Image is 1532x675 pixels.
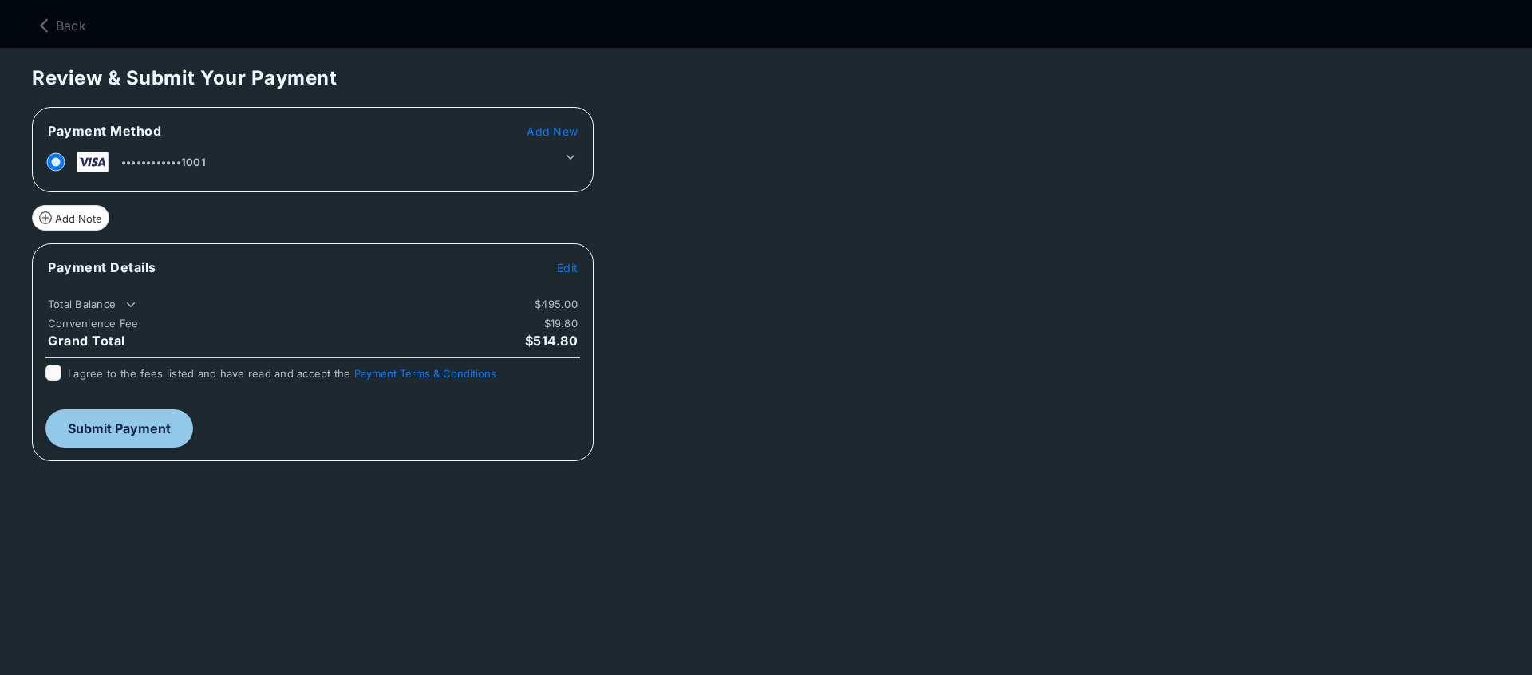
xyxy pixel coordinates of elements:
span: Grand Total [48,333,125,349]
button: Submit Payment [45,409,193,448]
button: Edit [557,259,578,275]
td: Total Balance [47,297,139,313]
td: $495.00 [534,297,578,311]
span: Add New [527,124,578,138]
td: $19.80 [543,316,579,330]
button: Add Note [32,205,109,231]
span: Payment Details [48,259,156,275]
button: Add New [527,123,578,139]
td: Convenience Fee [47,316,140,330]
span: $514.80 [525,333,578,349]
span: Payment Method [48,123,161,139]
span: Edit [557,261,578,274]
a: Back [32,16,86,35]
button: I agree to the fees listed and have read and accept the [354,367,496,380]
span: ••••••••••••1001 [121,156,206,168]
h5: Review & Submit Your Payment [32,69,1487,88]
span: I agree to the fees listed and have read and accept the [68,367,496,380]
